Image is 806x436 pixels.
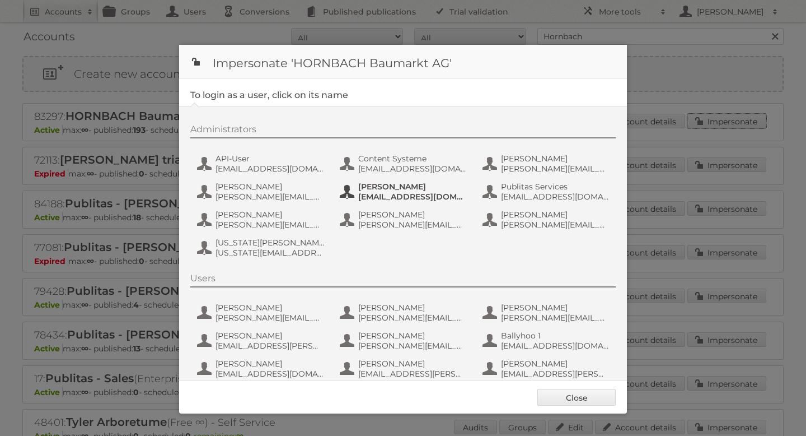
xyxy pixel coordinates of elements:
button: [PERSON_NAME] [PERSON_NAME][EMAIL_ADDRESS][DOMAIN_NAME] [196,180,327,203]
button: [PERSON_NAME] [PERSON_NAME][EMAIL_ADDRESS][DOMAIN_NAME] [196,302,327,324]
span: [PERSON_NAME] [501,359,610,369]
span: [PERSON_NAME][EMAIL_ADDRESS][PERSON_NAME][DOMAIN_NAME] [501,313,610,323]
span: [PERSON_NAME][EMAIL_ADDRESS][DOMAIN_NAME] [215,192,324,202]
button: [PERSON_NAME] [PERSON_NAME][EMAIL_ADDRESS][DOMAIN_NAME] [339,208,470,231]
span: [EMAIL_ADDRESS][DOMAIN_NAME] [358,192,467,202]
button: [US_STATE][PERSON_NAME] [US_STATE][EMAIL_ADDRESS][DOMAIN_NAME] [196,236,327,259]
span: Publitas Services [501,182,610,192]
span: [EMAIL_ADDRESS][DOMAIN_NAME] [501,192,610,202]
span: [PERSON_NAME][EMAIL_ADDRESS][PERSON_NAME][DOMAIN_NAME] [358,341,467,351]
span: [PERSON_NAME] [358,331,467,341]
span: Ballyhoo 1 [501,331,610,341]
span: [PERSON_NAME][EMAIL_ADDRESS][DOMAIN_NAME] [215,313,324,323]
button: Publitas Services [EMAIL_ADDRESS][DOMAIN_NAME] [481,180,613,203]
button: [PERSON_NAME] [PERSON_NAME][EMAIL_ADDRESS][PERSON_NAME][PERSON_NAME][DOMAIN_NAME] [481,208,613,231]
span: [EMAIL_ADDRESS][PERSON_NAME][PERSON_NAME][DOMAIN_NAME] [358,369,467,379]
button: [PERSON_NAME] [EMAIL_ADDRESS][PERSON_NAME][PERSON_NAME][DOMAIN_NAME] [481,358,613,380]
button: [PERSON_NAME] [PERSON_NAME][EMAIL_ADDRESS][DOMAIN_NAME] [339,302,470,324]
span: [PERSON_NAME] [358,359,467,369]
span: [US_STATE][PERSON_NAME] [215,238,324,248]
span: [PERSON_NAME] [215,359,324,369]
button: [PERSON_NAME] [PERSON_NAME][EMAIL_ADDRESS][PERSON_NAME][DOMAIN_NAME] [481,152,613,175]
span: [EMAIL_ADDRESS][PERSON_NAME][PERSON_NAME][DOMAIN_NAME] [501,369,610,379]
button: [PERSON_NAME] [PERSON_NAME][EMAIL_ADDRESS][PERSON_NAME][DOMAIN_NAME] [339,330,470,352]
span: [PERSON_NAME] [215,303,324,313]
span: [PERSON_NAME][EMAIL_ADDRESS][DOMAIN_NAME] [358,313,467,323]
span: [PERSON_NAME][EMAIL_ADDRESS][PERSON_NAME][PERSON_NAME][DOMAIN_NAME] [501,220,610,230]
button: [PERSON_NAME] [PERSON_NAME][EMAIL_ADDRESS][PERSON_NAME][PERSON_NAME][DOMAIN_NAME] [196,208,327,231]
button: API-User [EMAIL_ADDRESS][DOMAIN_NAME] [196,152,327,175]
span: API-User [215,154,324,164]
button: [PERSON_NAME] [EMAIL_ADDRESS][DOMAIN_NAME] [339,180,470,203]
span: [PERSON_NAME] [358,210,467,220]
span: Content Systeme [358,154,467,164]
span: [PERSON_NAME] [215,210,324,220]
span: [US_STATE][EMAIL_ADDRESS][DOMAIN_NAME] [215,248,324,258]
span: [PERSON_NAME] [501,303,610,313]
span: [PERSON_NAME] [358,303,467,313]
span: [EMAIL_ADDRESS][DOMAIN_NAME] [501,341,610,351]
span: [PERSON_NAME][EMAIL_ADDRESS][PERSON_NAME][PERSON_NAME][DOMAIN_NAME] [215,220,324,230]
span: [PERSON_NAME][EMAIL_ADDRESS][DOMAIN_NAME] [358,220,467,230]
button: [PERSON_NAME] [EMAIL_ADDRESS][DOMAIN_NAME] [196,358,327,380]
span: [EMAIL_ADDRESS][DOMAIN_NAME] [358,164,467,174]
button: Ballyhoo 1 [EMAIL_ADDRESS][DOMAIN_NAME] [481,330,613,352]
span: [PERSON_NAME] [501,154,610,164]
div: Administrators [190,124,616,138]
span: [PERSON_NAME] [358,182,467,192]
span: [PERSON_NAME] [215,182,324,192]
a: Close [537,389,616,406]
button: [PERSON_NAME] [PERSON_NAME][EMAIL_ADDRESS][PERSON_NAME][DOMAIN_NAME] [481,302,613,324]
span: [PERSON_NAME][EMAIL_ADDRESS][PERSON_NAME][DOMAIN_NAME] [501,164,610,174]
div: Users [190,273,616,287]
h1: Impersonate 'HORNBACH Baumarkt AG' [179,45,627,78]
span: [EMAIL_ADDRESS][DOMAIN_NAME] [215,369,324,379]
span: [PERSON_NAME] [215,331,324,341]
button: Content Systeme [EMAIL_ADDRESS][DOMAIN_NAME] [339,152,470,175]
span: [EMAIL_ADDRESS][PERSON_NAME][PERSON_NAME][DOMAIN_NAME] [215,341,324,351]
legend: To login as a user, click on its name [190,90,348,100]
span: [PERSON_NAME] [501,210,610,220]
button: [PERSON_NAME] [EMAIL_ADDRESS][PERSON_NAME][PERSON_NAME][DOMAIN_NAME] [196,330,327,352]
span: [EMAIL_ADDRESS][DOMAIN_NAME] [215,164,324,174]
button: [PERSON_NAME] [EMAIL_ADDRESS][PERSON_NAME][PERSON_NAME][DOMAIN_NAME] [339,358,470,380]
